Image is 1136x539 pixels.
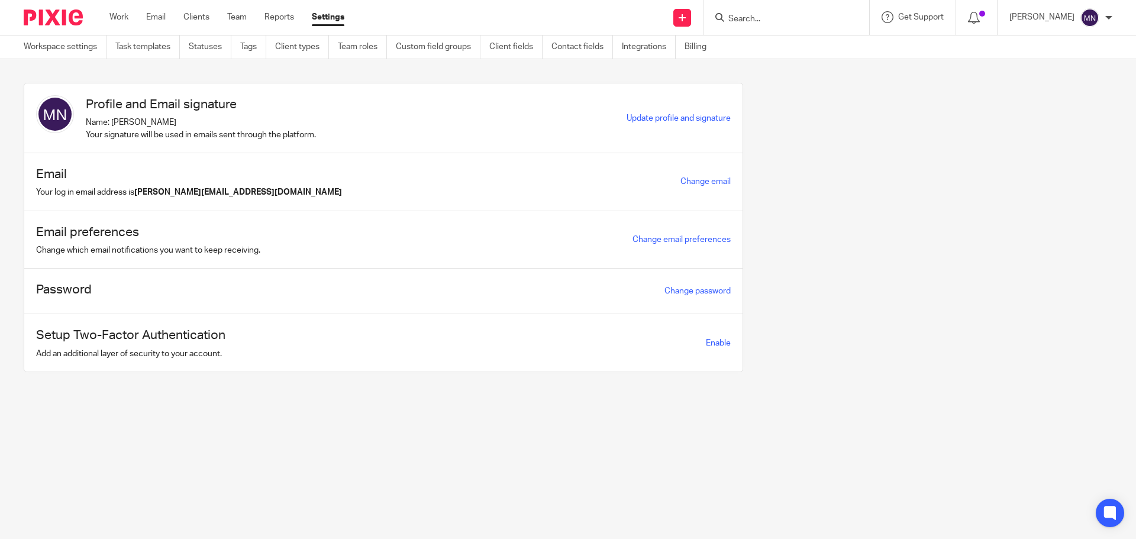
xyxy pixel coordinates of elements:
img: svg%3E [36,95,74,133]
a: Settings [312,11,344,23]
a: Statuses [189,35,231,59]
a: Email [146,11,166,23]
a: Task templates [115,35,180,59]
p: Name: [PERSON_NAME] Your signature will be used in emails sent through the platform. [86,117,316,141]
p: Add an additional layer of security to your account. [36,348,225,360]
a: Change password [664,287,731,295]
p: [PERSON_NAME] [1009,11,1074,23]
a: Client fields [489,35,543,59]
a: Team [227,11,247,23]
a: Update profile and signature [627,114,731,122]
h1: Password [36,280,92,299]
a: Tags [240,35,266,59]
a: Work [109,11,128,23]
p: Change which email notifications you want to keep receiving. [36,244,260,256]
input: Search [727,14,834,25]
span: Enable [706,339,731,347]
a: Change email [680,177,731,186]
b: [PERSON_NAME][EMAIL_ADDRESS][DOMAIN_NAME] [134,188,342,196]
a: Contact fields [551,35,613,59]
a: Reports [264,11,294,23]
a: Client types [275,35,329,59]
a: Clients [183,11,209,23]
a: Custom field groups [396,35,480,59]
a: Change email preferences [632,235,731,244]
a: Integrations [622,35,676,59]
img: Pixie [24,9,83,25]
h1: Email preferences [36,223,260,241]
a: Workspace settings [24,35,106,59]
p: Your log in email address is [36,186,342,198]
a: Team roles [338,35,387,59]
img: svg%3E [1080,8,1099,27]
span: Get Support [898,13,944,21]
h1: Email [36,165,342,183]
h1: Setup Two-Factor Authentication [36,326,225,344]
h1: Profile and Email signature [86,95,316,114]
a: Billing [685,35,715,59]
